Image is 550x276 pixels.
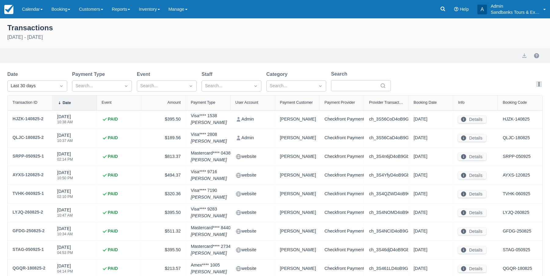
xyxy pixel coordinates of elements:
[108,209,118,216] strong: PAID
[57,158,73,161] div: 02:14 PM
[324,246,359,254] div: Checkfront Payments
[235,190,270,198] div: website
[13,190,44,198] a: TVHK-060925-1
[57,139,73,143] div: 10:37 AM
[191,150,231,163] div: Mastercard **** 0438
[13,171,44,180] a: AYXS-120825-2
[11,83,53,89] div: Last 30 days
[477,5,487,14] div: A
[324,190,359,198] div: Checkfront Payments
[63,101,71,105] div: Date
[369,100,403,105] div: Provider Transaction
[280,100,313,105] div: Payment Customer
[324,171,359,180] div: Checkfront Payments
[324,152,359,161] div: Checkfront Payments
[123,83,129,89] span: Dropdown icon
[7,22,543,32] div: Transactions
[202,71,215,78] label: Staff
[13,208,43,216] div: LYJQ-260825-2
[13,208,43,217] a: LYJQ-260825-2
[108,116,118,123] strong: PAID
[413,246,448,254] div: [DATE]
[13,134,44,141] div: QLJC-180825-2
[324,208,359,217] div: Checkfront Payments
[458,100,464,105] div: Info
[7,71,20,78] label: Date
[13,134,44,142] a: QLJC-180825-2
[146,227,181,236] div: $511.32
[137,71,153,78] label: Event
[413,264,448,273] div: [DATE]
[458,209,486,216] button: Details
[521,52,528,59] button: export
[280,134,315,142] div: [PERSON_NAME]
[503,228,531,235] a: GFDG-250825
[13,227,45,234] div: GFDG-250825-2
[235,171,270,180] div: website
[503,209,529,216] a: LYJQ-260825
[458,246,486,254] button: Details
[369,134,403,142] div: ch_3S56CaD4oB9Gbrmp2sLYeX41
[13,264,46,273] a: QGQR-180825-2
[57,114,73,128] div: [DATE]
[280,152,315,161] div: [PERSON_NAME]
[280,246,315,254] div: [PERSON_NAME]
[369,190,403,198] div: ch_3S4QZWD4oB9Gbrmp19KzLDNw
[324,134,359,142] div: Checkfront Payments
[458,116,486,123] button: Details
[57,120,73,124] div: 10:38 AM
[167,100,180,105] div: Amount
[108,265,118,272] strong: PAID
[280,208,315,217] div: [PERSON_NAME]
[13,171,44,178] div: AYXS-120825-2
[191,231,231,238] em: [PERSON_NAME]
[146,152,181,161] div: $813.37
[13,152,44,160] div: SRPP-050925-1
[503,153,530,160] a: SRPP-050925
[57,270,73,273] div: 04:14 PM
[7,34,543,41] div: [DATE] - [DATE]
[191,157,231,163] em: [PERSON_NAME]
[13,246,44,254] a: STAG-050925-1
[503,100,527,105] div: Booking Code
[57,226,73,240] div: [DATE]
[108,191,118,197] strong: PAID
[413,134,448,142] div: [DATE]
[503,265,532,272] a: QGQR-180825
[413,227,448,236] div: [DATE]
[191,243,231,256] div: Mastercard **** 2734
[235,227,270,236] div: website
[191,250,231,257] em: [PERSON_NAME]
[413,100,437,105] div: Booking Date
[146,134,181,142] div: $189.56
[503,247,530,253] a: STAG-050925
[72,71,107,78] label: Payment Type
[57,195,73,199] div: 02:10 PM
[235,208,270,217] div: website
[57,188,73,202] div: [DATE]
[280,171,315,180] div: [PERSON_NAME]
[460,7,469,12] span: Help
[146,115,181,124] div: $395.50
[191,100,215,105] div: Payment Type
[13,115,43,124] a: HJZK-140825-2
[58,83,64,89] span: Dropdown icon
[108,135,118,141] strong: PAID
[13,152,44,161] a: SRPP-050925-1
[280,115,315,124] div: [PERSON_NAME]
[253,83,259,89] span: Dropdown icon
[235,100,258,105] div: User Account
[191,225,231,238] div: Mastercard **** 8440
[280,264,315,273] div: [PERSON_NAME]
[235,134,270,142] div: Admin
[458,153,486,160] button: Details
[191,119,227,126] em: [PERSON_NAME]
[503,116,530,123] a: HJZK-140825
[108,247,118,253] strong: PAID
[369,152,403,161] div: ch_3S4n6jD4oB9Gbrmp1x735MvZ
[13,115,43,122] div: HJZK-140825-2
[324,115,359,124] div: Checkfront Payments
[235,152,270,161] div: website
[458,134,486,142] button: Details
[146,264,181,273] div: $213.57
